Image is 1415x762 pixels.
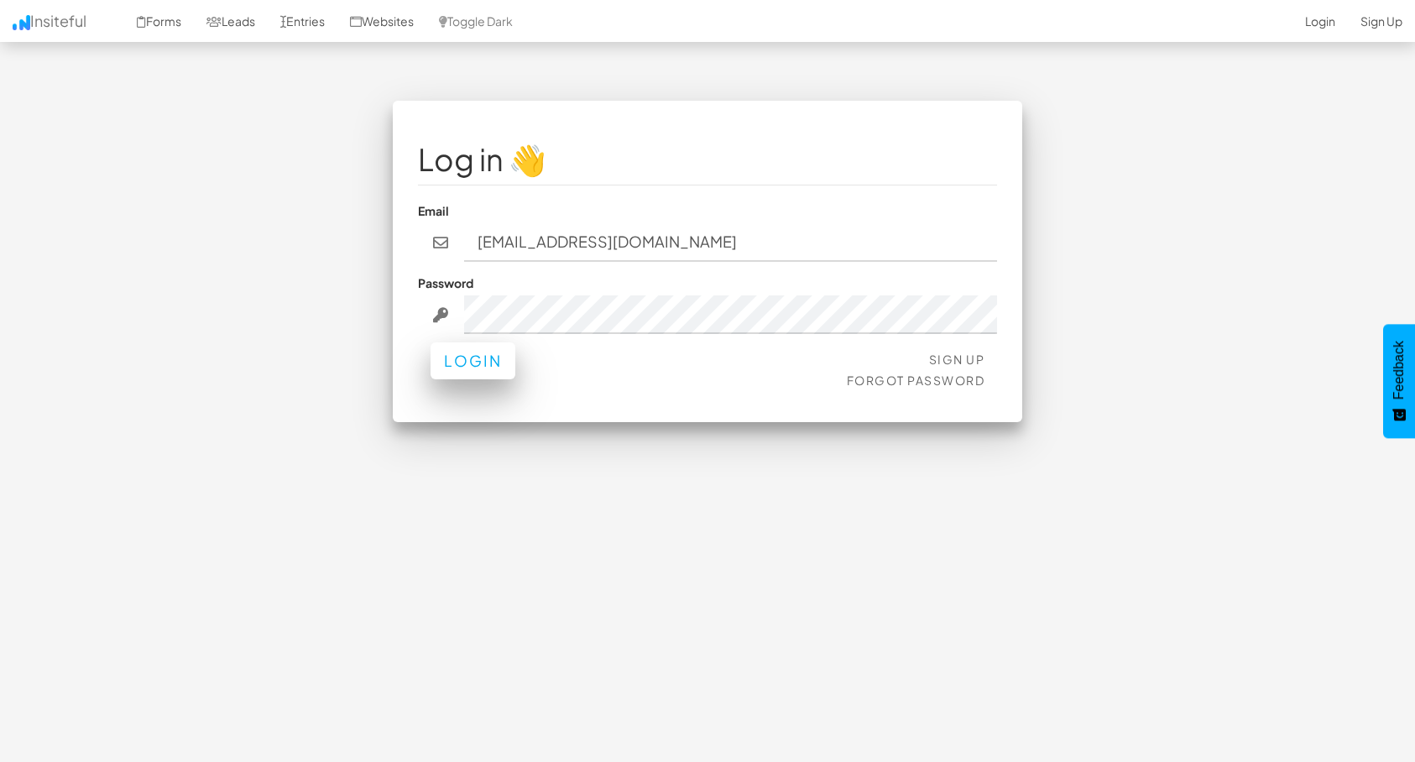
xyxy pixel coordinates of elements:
[431,342,515,379] button: Login
[847,373,985,388] a: Forgot Password
[13,15,30,30] img: icon.png
[418,274,473,291] label: Password
[464,223,998,262] input: john@doe.com
[418,143,997,176] h1: Log in 👋
[1383,324,1415,438] button: Feedback - Show survey
[929,352,985,367] a: Sign Up
[1392,341,1407,399] span: Feedback
[418,202,449,219] label: Email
